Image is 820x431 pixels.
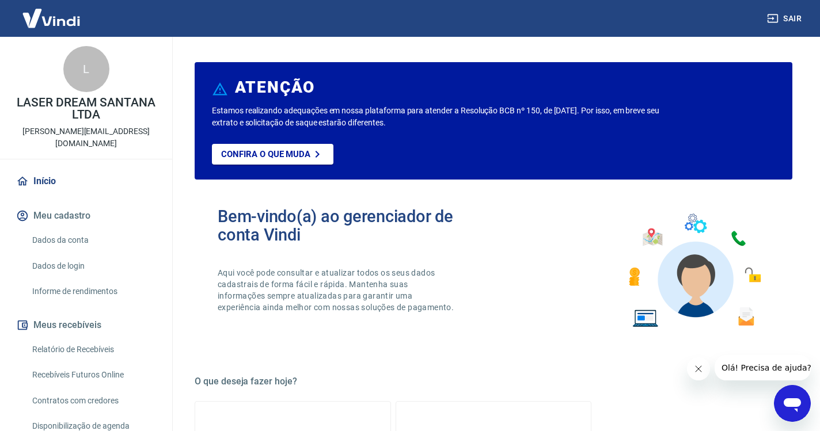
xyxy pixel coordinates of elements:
a: Relatório de Recebíveis [28,338,158,361]
img: Vindi [14,1,89,36]
button: Sair [765,8,806,29]
button: Meus recebíveis [14,312,158,338]
p: [PERSON_NAME][EMAIL_ADDRESS][DOMAIN_NAME] [9,125,163,150]
span: Olá! Precisa de ajuda? [7,8,97,17]
h2: Bem-vindo(a) ao gerenciador de conta Vindi [218,207,493,244]
a: Dados da conta [28,228,158,252]
h6: ATENÇÃO [235,82,315,93]
a: Início [14,169,158,194]
p: Estamos realizando adequações em nossa plataforma para atender a Resolução BCB nº 150, de [DATE].... [212,105,662,129]
p: Confira o que muda [221,149,310,159]
img: Imagem de um avatar masculino com diversos icones exemplificando as funcionalidades do gerenciado... [618,207,769,334]
button: Meu cadastro [14,203,158,228]
div: L [63,46,109,92]
iframe: Botão para abrir a janela de mensagens [774,385,811,422]
iframe: Fechar mensagem [687,357,710,380]
a: Dados de login [28,254,158,278]
p: LASER DREAM SANTANA LTDA [9,97,163,121]
a: Informe de rendimentos [28,280,158,303]
a: Confira o que muda [212,144,333,165]
a: Contratos com credores [28,389,158,413]
iframe: Mensagem da empresa [715,355,811,380]
a: Recebíveis Futuros Online [28,363,158,387]
p: Aqui você pode consultar e atualizar todos os seus dados cadastrais de forma fácil e rápida. Mant... [218,267,456,313]
h5: O que deseja fazer hoje? [195,376,792,387]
